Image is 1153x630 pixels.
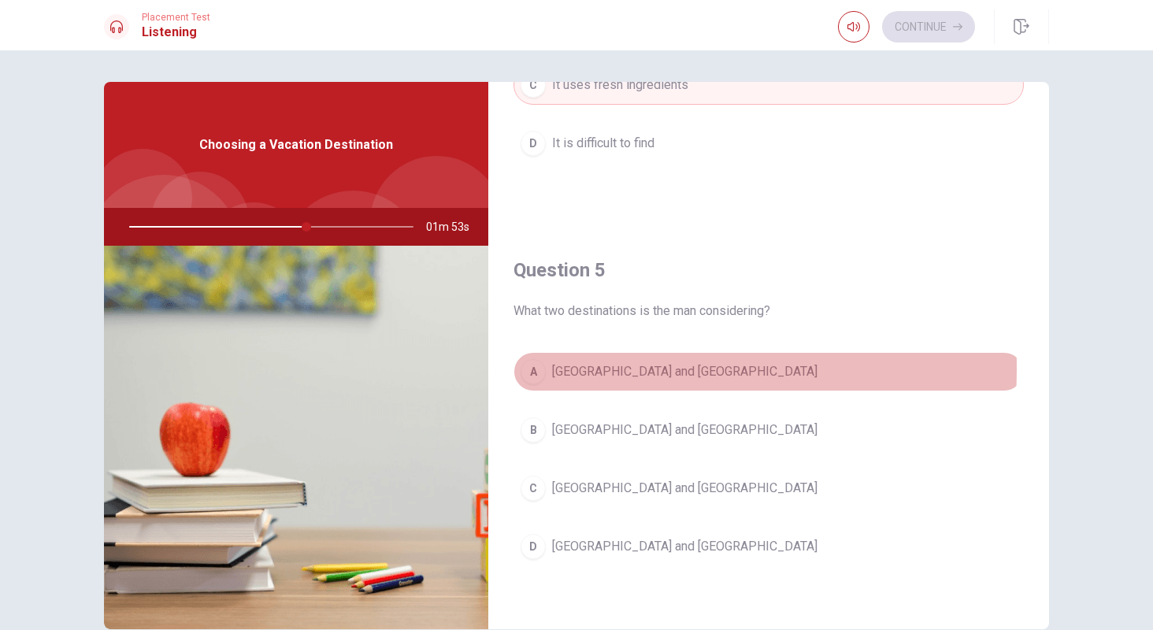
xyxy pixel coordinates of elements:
div: C [521,476,546,501]
button: DIt is difficult to find [513,124,1024,163]
button: A[GEOGRAPHIC_DATA] and [GEOGRAPHIC_DATA] [513,352,1024,391]
div: D [521,534,546,559]
div: C [521,72,546,98]
span: Placement Test [142,12,210,23]
span: What two destinations is the man considering? [513,302,1024,321]
span: It is difficult to find [552,134,654,153]
span: [GEOGRAPHIC_DATA] and [GEOGRAPHIC_DATA] [552,421,817,439]
span: [GEOGRAPHIC_DATA] and [GEOGRAPHIC_DATA] [552,362,817,381]
span: Choosing a Vacation Destination [199,135,393,154]
span: [GEOGRAPHIC_DATA] and [GEOGRAPHIC_DATA] [552,537,817,556]
span: It uses fresh ingredients [552,76,688,94]
button: D[GEOGRAPHIC_DATA] and [GEOGRAPHIC_DATA] [513,527,1024,566]
button: C[GEOGRAPHIC_DATA] and [GEOGRAPHIC_DATA] [513,469,1024,508]
div: A [521,359,546,384]
h4: Question 5 [513,258,1024,283]
button: B[GEOGRAPHIC_DATA] and [GEOGRAPHIC_DATA] [513,410,1024,450]
span: [GEOGRAPHIC_DATA] and [GEOGRAPHIC_DATA] [552,479,817,498]
img: Choosing a Vacation Destination [104,246,488,629]
h1: Listening [142,23,210,42]
div: D [521,131,546,156]
span: 01m 53s [426,208,482,246]
div: B [521,417,546,443]
button: CIt uses fresh ingredients [513,65,1024,105]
